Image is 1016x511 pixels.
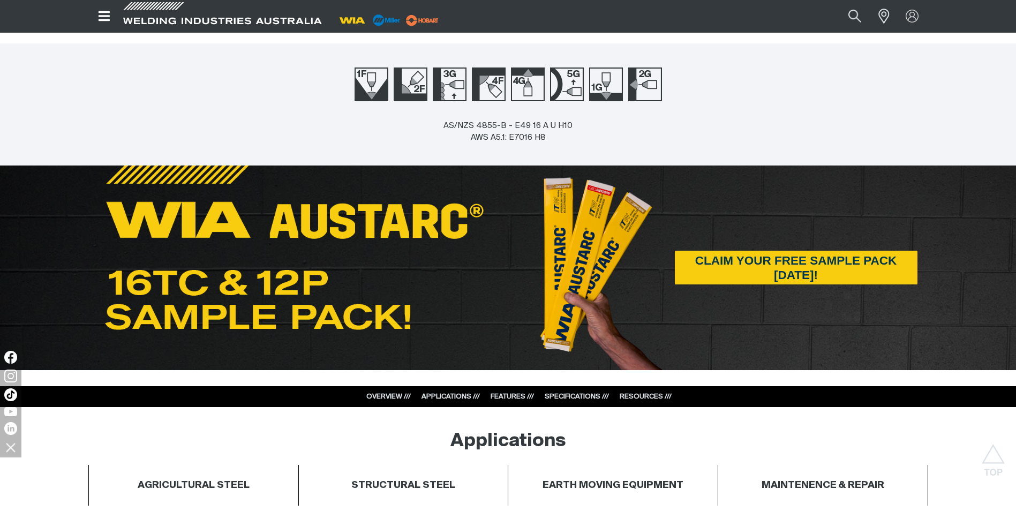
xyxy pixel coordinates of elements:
[4,351,17,364] img: Facebook
[675,251,917,284] a: CLAIM YOUR FREE SAMPLE PACK TODAY!
[543,479,683,492] h4: EARTH MOVING EQUIPMENT
[366,393,411,400] a: OVERVIEW ///
[403,12,442,28] img: miller
[4,370,17,382] img: Instagram
[823,4,872,28] input: Product name or item number...
[2,438,20,456] img: hide socials
[450,430,566,453] h2: Applications
[422,393,480,400] a: APPLICATIONS ///
[433,67,466,101] img: Welding Position 3G Up
[4,407,17,416] img: YouTube
[394,67,427,101] img: Welding Position 2F
[511,67,545,101] img: Welding Position 4G
[491,393,534,400] a: FEATURES ///
[589,67,623,101] img: Welding Position 1G
[4,422,17,435] img: LinkedIn
[351,479,455,492] h4: STRUCTURAL STEEL
[981,444,1005,468] button: Scroll to top
[104,166,484,333] img: WIA AUSTARC 16TC & 12P SAMPLE PACK!
[837,4,873,28] button: Search products
[550,67,584,101] img: Welding Position 5G Up
[403,16,442,24] a: miller
[762,479,884,492] h4: MAINTENENCE & REPAIR
[628,67,662,101] img: Welding Position 2G
[355,67,388,101] img: Welding Position 1F
[472,67,506,101] img: Welding Position 4F
[675,251,917,284] span: CLAIM YOUR FREE SAMPLE PACK [DATE]!
[4,388,17,401] img: TikTok
[620,393,672,400] a: RESOURCES ///
[545,393,609,400] a: SPECIFICATIONS ///
[138,479,250,492] h4: AGRICULTURAL STEEL
[443,120,573,144] div: AS/NZS 4855-B - E49 16 A U H10 AWS A5.1: E7016 H8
